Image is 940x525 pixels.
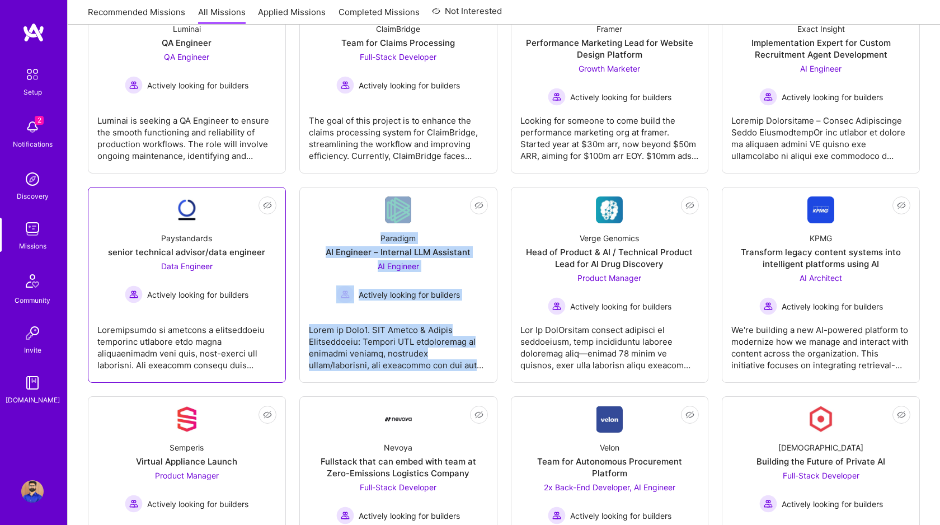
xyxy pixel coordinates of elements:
div: Velon [600,442,619,453]
div: Luminai is seeking a QA Engineer to ensure the smooth functioning and reliability of production w... [97,106,276,162]
div: Lor Ip DolOrsitam consect adipisci el seddoeiusm, temp incididuntu laboree doloremag aliq—enimad ... [520,315,699,371]
img: Actively looking for builders [336,76,354,94]
div: [DEMOGRAPHIC_DATA] [778,442,863,453]
div: KPMG [810,232,832,244]
span: Actively looking for builders [570,301,671,312]
a: All Missions [198,6,246,25]
div: Team for Autonomous Procurement Platform [520,456,699,479]
span: Data Engineer [161,261,213,271]
span: Actively looking for builders [570,91,671,103]
div: Verge Genomics [580,232,639,244]
img: bell [21,116,44,138]
div: Invite [24,344,41,356]
img: Actively looking for builders [125,495,143,513]
img: Actively looking for builders [759,297,777,315]
img: Company Logo [385,196,411,223]
div: Lorem ip Dolo1. SIT Ametco & Adipis Elitseddoeiu: Tempori UTL etdoloremag al enimadmi veniamq, no... [309,315,488,371]
div: Missions [19,240,46,252]
i: icon EyeClosed [263,201,272,210]
div: Building the Future of Private AI [756,456,885,467]
span: Actively looking for builders [147,79,248,91]
a: Company LogoKPMGTransform legacy content systems into intelligent platforms using AIAI Architect ... [731,196,910,373]
span: Full-Stack Developer [783,471,859,480]
div: Community [15,294,50,306]
a: Completed Missions [339,6,420,25]
i: icon EyeClosed [474,201,483,210]
div: Notifications [13,138,53,150]
div: Performance Marketing Lead for Website Design Platform [520,37,699,60]
div: Nevoya [384,442,412,453]
div: Loremipsumdo si ametcons a elitseddoeiu temporinc utlabore etdo magna aliquaenimadm veni quis, no... [97,315,276,371]
img: Actively looking for builders [759,88,777,106]
div: The goal of this project is to enhance the claims processing system for ClaimBridge, streamlining... [309,106,488,162]
span: AI Engineer [800,64,842,73]
img: Invite [21,322,44,344]
i: icon EyeClosed [897,201,906,210]
div: Paradigm [380,232,416,244]
span: Actively looking for builders [359,289,460,301]
i: icon EyeClosed [474,410,483,419]
span: Actively looking for builders [570,510,671,522]
span: Full-Stack Developer [360,482,436,492]
div: Transform legacy content systems into intelligent platforms using AI [731,246,910,270]
div: AI Engineer – Internal LLM Assistant [326,246,471,258]
span: 2 [35,116,44,125]
span: QA Engineer [164,52,209,62]
img: guide book [21,372,44,394]
i: icon EyeClosed [685,201,694,210]
div: [DOMAIN_NAME] [6,394,60,406]
img: Actively looking for builders [548,88,566,106]
img: Actively looking for builders [125,76,143,94]
img: Community [19,268,46,294]
img: teamwork [21,218,44,240]
i: icon EyeClosed [263,410,272,419]
div: Looking for someone to come build the performance marketing org at framer. Started year at $30m a... [520,106,699,162]
span: Full-Stack Developer [360,52,436,62]
img: Actively looking for builders [125,285,143,303]
a: Applied Missions [258,6,326,25]
span: AI Engineer [378,261,419,271]
img: User Avatar [21,480,44,503]
div: Framer [596,23,622,35]
a: Not Interested [432,4,502,25]
div: Exact Insight [797,23,845,35]
img: setup [21,63,44,86]
img: Actively looking for builders [759,495,777,513]
span: Actively looking for builders [147,289,248,301]
span: Product Manager [155,471,219,480]
img: Company Logo [807,406,834,433]
a: Recommended Missions [88,6,185,25]
div: Setup [23,86,42,98]
a: Company LogoParadigmAI Engineer – Internal LLM AssistantAI Engineer Actively looking for builders... [309,196,488,373]
img: Company Logo [596,196,623,223]
div: We're building a new AI-powered platform to modernize how we manage and interact with content acr... [731,315,910,371]
a: Company LogoPaystandardssenior technical advisor/data engineerData Engineer Actively looking for ... [97,196,276,373]
img: Company Logo [807,196,834,223]
i: icon EyeClosed [685,410,694,419]
span: 2x Back-End Developer, AI Engineer [544,482,675,492]
div: Fullstack that can embed with team at Zero-Emissions Logistics Company [309,456,488,479]
div: Team for Claims Processing [341,37,455,49]
span: Actively looking for builders [782,91,883,103]
img: Actively looking for builders [548,507,566,524]
img: Company Logo [173,196,200,223]
img: Company Logo [596,406,623,433]
div: QA Engineer [162,37,211,49]
div: ClaimBridge [376,23,420,35]
div: Semperis [170,442,204,453]
div: Paystandards [161,232,212,244]
div: Luminai [173,23,201,35]
div: Virtual Appliance Launch [136,456,237,467]
span: Actively looking for builders [359,510,460,522]
div: senior technical advisor/data engineer [108,246,265,258]
span: AI Architect [800,273,842,283]
div: Implementation Expert for Custom Recruitment Agent Development [731,37,910,60]
img: Actively looking for builders [336,285,354,303]
img: discovery [21,168,44,190]
div: Head of Product & AI / Technical Product Lead for AI Drug Discovery [520,246,699,270]
span: Product Manager [577,273,641,283]
span: Actively looking for builders [782,498,883,510]
span: Actively looking for builders [147,498,248,510]
img: Actively looking for builders [336,507,354,524]
img: Company Logo [173,406,200,433]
